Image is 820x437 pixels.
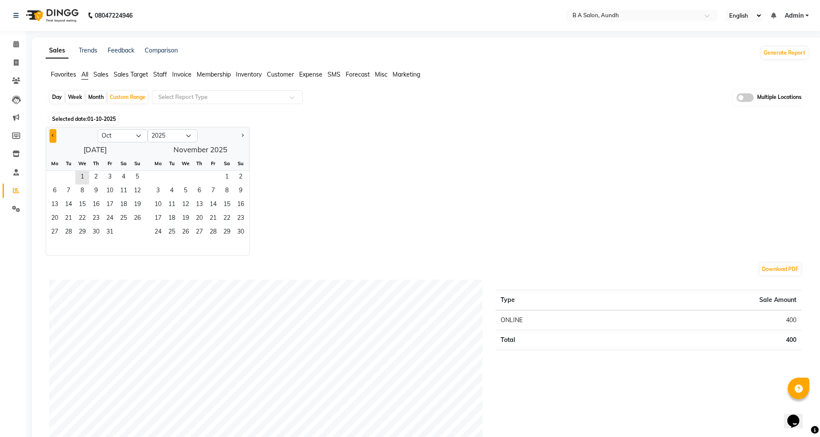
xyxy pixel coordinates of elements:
[117,198,130,212] div: Saturday, October 18, 2025
[62,212,75,226] span: 21
[267,71,294,78] span: Customer
[62,185,75,198] div: Tuesday, October 7, 2025
[103,185,117,198] div: Friday, October 10, 2025
[62,226,75,240] span: 28
[192,185,206,198] div: Thursday, November 6, 2025
[103,171,117,185] div: Friday, October 3, 2025
[89,185,103,198] span: 9
[130,185,144,198] span: 12
[98,129,148,142] select: Select month
[103,212,117,226] span: 24
[108,91,148,103] div: Custom Range
[220,171,234,185] div: Saturday, November 1, 2025
[165,226,179,240] span: 25
[760,263,801,275] button: Download PDF
[165,198,179,212] span: 11
[89,212,103,226] div: Thursday, October 23, 2025
[151,198,165,212] span: 10
[86,91,106,103] div: Month
[220,185,234,198] span: 8
[179,157,192,170] div: We
[220,185,234,198] div: Saturday, November 8, 2025
[62,198,75,212] div: Tuesday, October 14, 2025
[192,212,206,226] span: 20
[328,71,340,78] span: SMS
[51,71,76,78] span: Favorites
[234,157,248,170] div: Su
[151,157,165,170] div: Mo
[48,198,62,212] div: Monday, October 13, 2025
[89,171,103,185] div: Thursday, October 2, 2025
[192,212,206,226] div: Thursday, November 20, 2025
[66,91,84,103] div: Week
[192,185,206,198] span: 6
[114,71,148,78] span: Sales Target
[179,212,192,226] div: Wednesday, November 19, 2025
[220,226,234,240] span: 29
[130,171,144,185] span: 5
[192,198,206,212] span: 13
[48,226,62,240] span: 27
[220,212,234,226] div: Saturday, November 22, 2025
[75,185,89,198] div: Wednesday, October 8, 2025
[89,171,103,185] span: 2
[130,185,144,198] div: Sunday, October 12, 2025
[108,46,134,54] a: Feedback
[62,185,75,198] span: 7
[220,157,234,170] div: Sa
[234,212,248,226] div: Sunday, November 23, 2025
[220,212,234,226] span: 22
[145,46,178,54] a: Comparison
[179,185,192,198] span: 5
[81,71,88,78] span: All
[220,198,234,212] span: 15
[393,71,420,78] span: Marketing
[234,212,248,226] span: 23
[48,226,62,240] div: Monday, October 27, 2025
[192,157,206,170] div: Th
[117,157,130,170] div: Sa
[103,198,117,212] span: 17
[179,198,192,212] div: Wednesday, November 12, 2025
[62,157,75,170] div: Tu
[234,226,248,240] span: 30
[192,226,206,240] div: Thursday, November 27, 2025
[234,185,248,198] div: Sunday, November 9, 2025
[95,3,133,28] b: 08047224946
[75,198,89,212] div: Wednesday, October 15, 2025
[151,226,165,240] div: Monday, November 24, 2025
[192,198,206,212] div: Thursday, November 13, 2025
[79,46,97,54] a: Trends
[103,157,117,170] div: Fr
[206,198,220,212] div: Friday, November 14, 2025
[220,198,234,212] div: Saturday, November 15, 2025
[117,212,130,226] div: Saturday, October 25, 2025
[172,71,192,78] span: Invoice
[151,226,165,240] span: 24
[89,185,103,198] div: Thursday, October 9, 2025
[234,171,248,185] div: Sunday, November 2, 2025
[206,185,220,198] span: 7
[48,212,62,226] div: Monday, October 20, 2025
[62,226,75,240] div: Tuesday, October 28, 2025
[151,212,165,226] span: 17
[220,226,234,240] div: Saturday, November 29, 2025
[151,198,165,212] div: Monday, November 10, 2025
[234,171,248,185] span: 2
[89,212,103,226] span: 23
[179,198,192,212] span: 12
[89,226,103,240] div: Thursday, October 30, 2025
[495,330,619,350] td: Total
[130,212,144,226] span: 26
[130,198,144,212] span: 19
[785,11,804,20] span: Admin
[89,198,103,212] span: 16
[130,157,144,170] div: Su
[206,226,220,240] div: Friday, November 28, 2025
[75,212,89,226] div: Wednesday, October 22, 2025
[22,3,81,28] img: logo
[234,198,248,212] div: Sunday, November 16, 2025
[103,226,117,240] div: Friday, October 31, 2025
[50,91,64,103] div: Day
[103,226,117,240] span: 31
